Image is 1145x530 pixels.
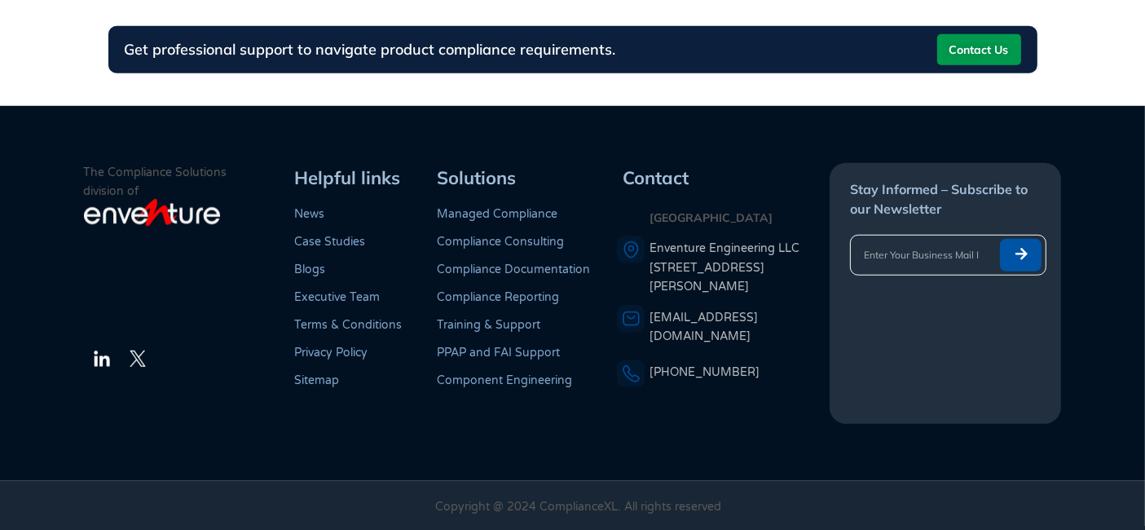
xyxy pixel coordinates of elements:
a: Compliance Consulting [437,235,564,249]
a: Enventure Engineering LLC[STREET_ADDRESS][PERSON_NAME] [650,239,827,296]
a: Case Studies [295,235,366,249]
p: Copyright @ 2024 ComplianceXL. All rights reserved [128,497,1029,516]
a: Blogs [295,263,326,276]
a: Sitemap [295,373,340,387]
a: Executive Team [295,290,381,304]
a: Privacy Policy [295,346,368,360]
a: Compliance Documentation [437,263,590,276]
span: Helpful links [295,166,401,189]
a: Compliance Reporting [437,290,559,304]
img: The Twitter Logo [130,351,146,367]
img: The LinkedIn Logo [92,349,112,369]
h3: Get professional support to navigate product compliance requirements. [125,42,616,57]
img: A phone icon representing a telephone number [617,360,645,388]
a: Training & Support [437,318,540,332]
span: Stay Informed – Subscribe to our Newsletter [850,181,1028,217]
img: A pin icon representing a location [617,236,645,264]
img: enventure-light-logo_s [84,197,220,228]
a: [EMAIL_ADDRESS][DOMAIN_NAME] [650,311,758,343]
img: An envelope representing an email [617,305,645,333]
p: The Compliance Solutions division of [84,163,289,201]
a: PPAP and FAI Support [437,346,560,360]
a: Contact Us [937,34,1021,65]
input: Enter Your Business Mail ID [851,239,992,272]
span: Contact [623,166,689,189]
a: News [295,207,325,221]
a: Component Engineering [437,373,572,387]
span: Contact Us [949,37,1009,63]
strong: [GEOGRAPHIC_DATA] [650,210,773,225]
span: Solutions [437,166,516,189]
a: [PHONE_NUMBER] [650,365,760,379]
a: Managed Compliance [437,207,557,221]
a: Terms & Conditions [295,318,403,332]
